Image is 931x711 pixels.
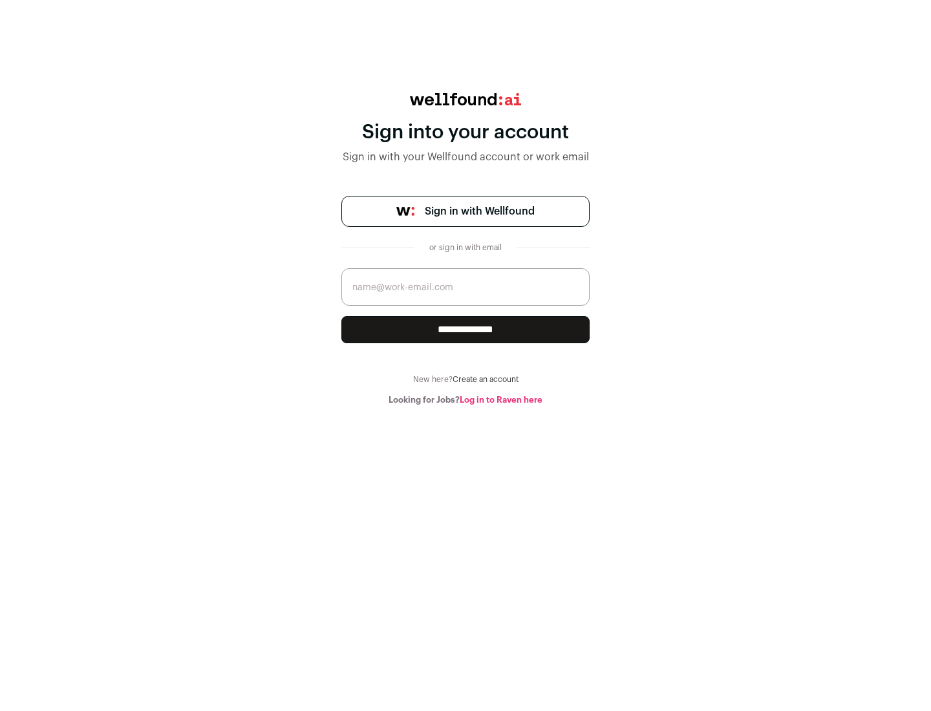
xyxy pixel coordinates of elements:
[425,204,535,219] span: Sign in with Wellfound
[341,374,590,385] div: New here?
[341,395,590,405] div: Looking for Jobs?
[460,396,542,404] a: Log in to Raven here
[396,207,414,216] img: wellfound-symbol-flush-black-fb3c872781a75f747ccb3a119075da62bfe97bd399995f84a933054e44a575c4.png
[453,376,519,383] a: Create an account
[341,121,590,144] div: Sign into your account
[341,268,590,306] input: name@work-email.com
[341,149,590,165] div: Sign in with your Wellfound account or work email
[424,242,507,253] div: or sign in with email
[341,196,590,227] a: Sign in with Wellfound
[410,93,521,105] img: wellfound:ai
